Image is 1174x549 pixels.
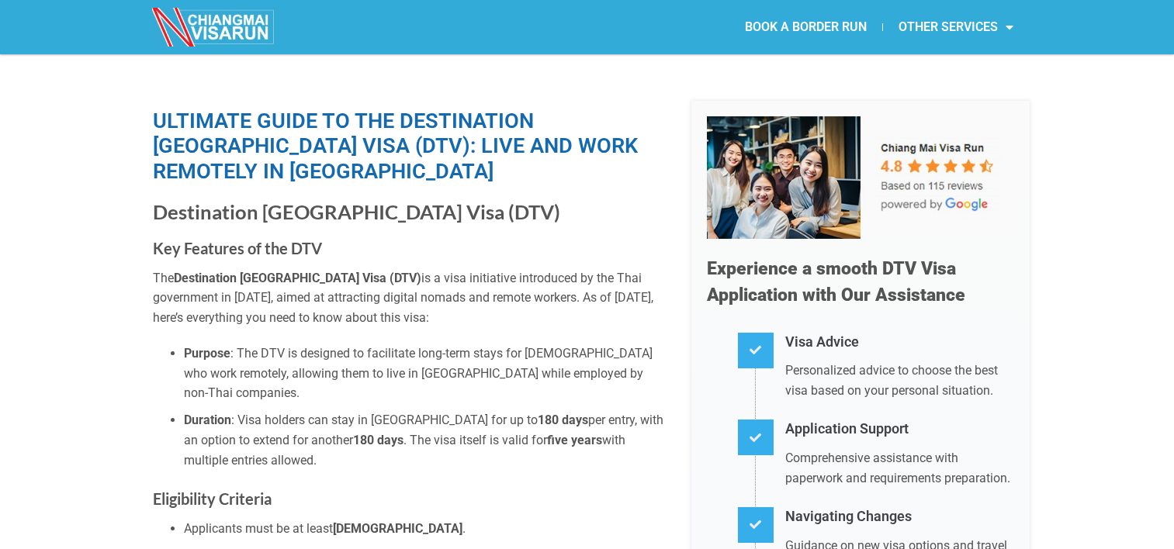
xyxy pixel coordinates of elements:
li: Applicants must be at least . [184,519,668,539]
h4: Application Support [785,418,1014,440]
h1: Ultimate Guide to the Destination [GEOGRAPHIC_DATA] Visa (DTV): Live and Work Remotely in [GEOGRA... [153,109,668,185]
a: BOOK A BORDER RUN [729,9,882,45]
strong: five years [547,433,602,447]
h4: Visa Advice [785,331,1014,354]
span: Experience a smooth DTV Visa Application with Our Assistance [707,258,965,306]
strong: 180 days [538,413,588,427]
strong: Duration [184,413,231,427]
p: The is a visa initiative introduced by the Thai government in [DATE], aimed at attracting digital... [153,268,668,328]
strong: Purpose [184,346,230,361]
strong: [DEMOGRAPHIC_DATA] [333,521,462,536]
li: : Visa holders can stay in [GEOGRAPHIC_DATA] for up to per entry, with an option to extend for an... [184,410,668,470]
p: Comprehensive assistance with paperwork and requirements preparation. [785,448,1014,488]
h3: Eligibility Criteria [153,486,668,511]
p: Personalized advice to choose the best visa based on your personal situation. [785,361,1014,400]
img: Our 5-star team [707,116,1014,239]
h2: Destination [GEOGRAPHIC_DATA] Visa (DTV) [153,199,668,225]
li: : The DTV is designed to facilitate long-term stays for [DEMOGRAPHIC_DATA] who work remotely, all... [184,344,668,403]
strong: Destination [GEOGRAPHIC_DATA] Visa (DTV) [174,271,421,285]
h3: Key Features of the DTV [153,236,668,261]
nav: Menu [587,9,1029,45]
a: OTHER SERVICES [883,9,1029,45]
h4: Navigating Changes [785,506,1014,528]
strong: 180 days [353,433,403,447]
